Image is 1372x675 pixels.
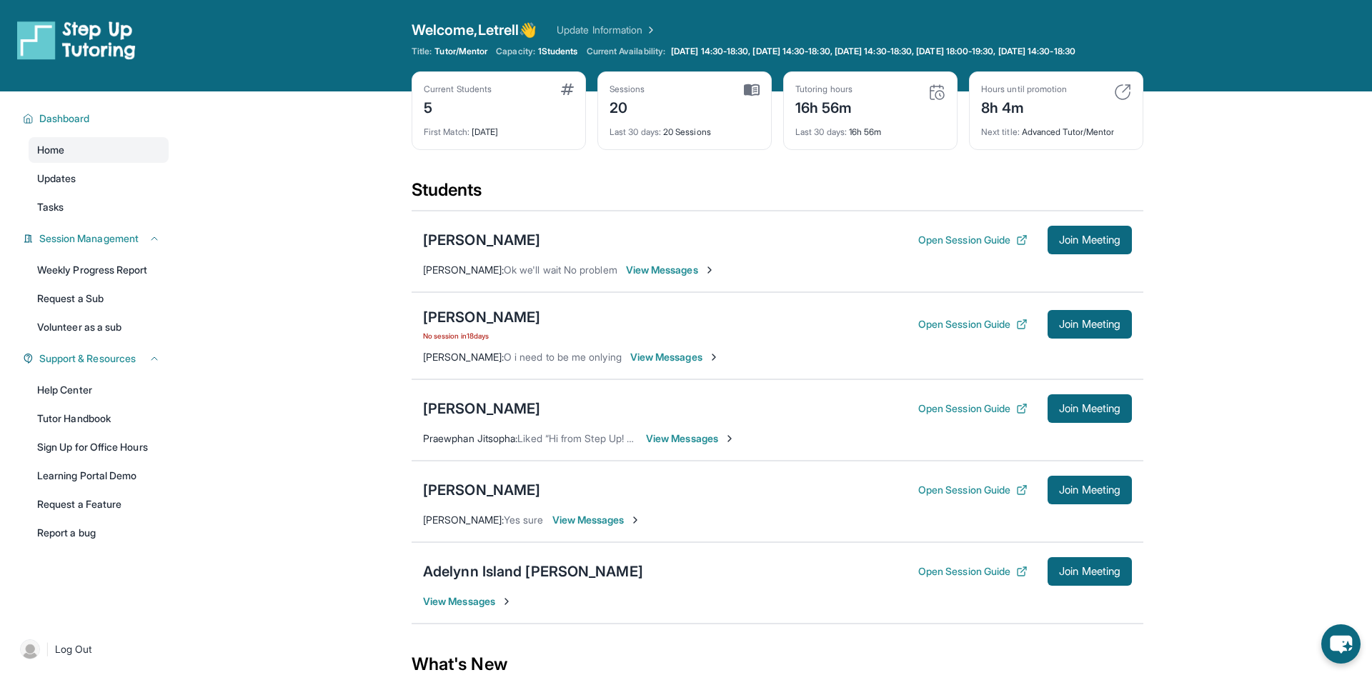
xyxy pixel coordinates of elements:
span: Join Meeting [1059,486,1120,494]
a: Report a bug [29,520,169,546]
img: user-img [20,639,40,659]
div: [PERSON_NAME] [423,480,540,500]
a: Sign Up for Office Hours [29,434,169,460]
div: [PERSON_NAME] [423,230,540,250]
a: Volunteer as a sub [29,314,169,340]
span: Tasks [37,200,64,214]
span: [PERSON_NAME] : [423,351,504,363]
span: Ok we'll wait No problem [504,264,617,276]
button: Dashboard [34,111,160,126]
span: View Messages [646,431,735,446]
div: 20 [610,95,645,118]
span: Next title : [981,126,1020,137]
button: Open Session Guide [918,233,1028,247]
span: Join Meeting [1059,567,1120,576]
a: Learning Portal Demo [29,463,169,489]
a: Weekly Progress Report [29,257,169,283]
a: |Log Out [14,634,169,665]
span: Last 30 days : [610,126,661,137]
div: [PERSON_NAME] [423,399,540,419]
a: Tutor Handbook [29,406,169,431]
div: Sessions [610,84,645,95]
img: card [928,84,945,101]
div: [DATE] [424,118,574,138]
span: Tutor/Mentor [434,46,487,57]
span: Dashboard [39,111,90,126]
img: Chevron-Right [704,264,715,276]
div: 5 [424,95,492,118]
span: Current Availability: [587,46,665,57]
span: Praewphan Jitsopha : [423,432,517,444]
button: Open Session Guide [918,401,1028,416]
span: Home [37,143,64,157]
button: Support & Resources [34,351,160,366]
span: Welcome, Letrell 👋 [412,20,537,40]
span: Support & Resources [39,351,136,366]
a: Tasks [29,194,169,220]
a: Updates [29,166,169,191]
span: 1 Students [538,46,578,57]
button: Join Meeting [1048,557,1132,586]
span: First Match : [424,126,469,137]
a: Request a Sub [29,286,169,311]
img: logo [17,20,136,60]
button: Join Meeting [1048,476,1132,504]
div: 20 Sessions [610,118,760,138]
div: Current Students [424,84,492,95]
span: Updates [37,171,76,186]
button: Join Meeting [1048,394,1132,423]
span: Join Meeting [1059,404,1120,413]
span: No session in 18 days [423,330,540,341]
a: Home [29,137,169,163]
img: card [744,84,760,96]
button: Open Session Guide [918,564,1028,579]
button: Open Session Guide [918,317,1028,331]
span: Session Management [39,231,139,246]
span: Join Meeting [1059,236,1120,244]
div: Adelynn Island [PERSON_NAME] [423,561,643,581]
div: [PERSON_NAME] [423,307,540,327]
img: Chevron-Right [630,514,641,526]
button: Session Management [34,231,160,246]
div: Hours until promotion [981,84,1067,95]
span: [DATE] 14:30-18:30, [DATE] 14:30-18:30, [DATE] 14:30-18:30, [DATE] 18:00-19:30, [DATE] 14:30-18:30 [671,46,1075,57]
span: Log Out [55,642,92,656]
div: 8h 4m [981,95,1067,118]
img: Chevron-Right [708,351,720,363]
span: View Messages [552,513,642,527]
div: 16h 56m [795,95,852,118]
span: Join Meeting [1059,320,1120,329]
button: chat-button [1321,624,1361,664]
span: | [46,641,49,658]
span: Title: [412,46,432,57]
a: [DATE] 14:30-18:30, [DATE] 14:30-18:30, [DATE] 14:30-18:30, [DATE] 18:00-19:30, [DATE] 14:30-18:30 [668,46,1078,57]
span: [PERSON_NAME] : [423,264,504,276]
span: [PERSON_NAME] : [423,514,504,526]
img: card [1114,84,1131,101]
span: O i need to be me onlying [504,351,622,363]
a: Request a Feature [29,491,169,517]
img: Chevron-Right [501,596,512,607]
span: Last 30 days : [795,126,847,137]
div: 16h 56m [795,118,945,138]
button: Join Meeting [1048,226,1132,254]
div: Advanced Tutor/Mentor [981,118,1131,138]
div: Students [412,179,1143,210]
span: Yes sure [504,514,544,526]
span: View Messages [423,594,512,609]
button: Open Session Guide [918,483,1028,497]
img: card [561,84,574,95]
div: Tutoring hours [795,84,852,95]
img: Chevron-Right [724,433,735,444]
button: Join Meeting [1048,310,1132,339]
img: Chevron Right [642,23,657,37]
a: Update Information [557,23,657,37]
span: View Messages [630,350,720,364]
span: Capacity: [496,46,535,57]
a: Help Center [29,377,169,403]
span: View Messages [626,263,715,277]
